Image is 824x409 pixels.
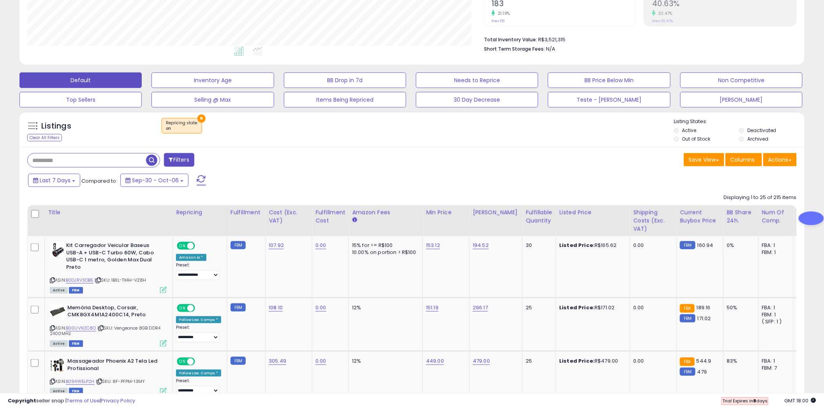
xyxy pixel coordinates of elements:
small: Prev: 151 [491,19,505,23]
a: B094W5LP2H [66,378,95,385]
button: Default [19,72,142,88]
div: Repricing [176,208,224,217]
a: 194.52 [473,242,489,249]
div: ASIN: [50,304,167,346]
div: Preset: [176,263,221,280]
small: Prev: 30.67% [652,19,673,23]
div: 10.00% on portion > R$100 [352,249,417,256]
b: Short Term Storage Fees: [484,46,545,52]
div: 25 [526,358,550,365]
a: 0.00 [315,242,326,249]
b: Memória Desktop, Corsair, CMK8GX4M1A2400C14, Preto [67,304,162,321]
small: FBM [680,241,695,249]
div: FBA: 1 [762,242,787,249]
div: 0.00 [633,358,671,365]
div: Follow Low. Comps * [176,316,221,323]
p: Listing States: [674,118,805,125]
span: 479 [697,368,707,376]
span: Sep-30 - Oct-06 [132,176,179,184]
div: ASIN: [50,358,167,394]
a: 151.19 [426,304,438,312]
div: FBA: 1 [762,358,787,365]
small: FBA [680,358,694,366]
span: | SKU: Vengeance 8GB DDR4 2400MHz [50,325,160,337]
div: seller snap | | [8,397,135,405]
a: 0.00 [315,357,326,365]
span: OFF [194,305,206,311]
button: BB Price Below Min [548,72,670,88]
div: Follow Low. Comps * [176,370,221,377]
a: Terms of Use [67,397,100,404]
button: BB Drop in 7d [284,72,406,88]
a: B0DJRV3DB5 [66,277,93,284]
span: OFF [194,243,206,249]
button: Sep-30 - Oct-06 [120,174,188,187]
span: All listings currently available for purchase on Amazon [50,287,68,294]
small: FBM [680,314,695,323]
div: FBM: 1 [762,311,787,318]
b: Listed Price: [559,242,595,249]
div: 0.00 [633,304,671,311]
b: Listed Price: [559,304,595,311]
a: 0.00 [315,304,326,312]
div: FBA: 1 [762,304,787,311]
li: R$3,521,315 [484,34,791,44]
div: ASIN: [50,242,167,293]
span: FBM [69,287,83,294]
span: All listings currently available for purchase on Amazon [50,340,68,347]
div: Fulfillable Quantity [526,208,553,225]
div: Fulfillment [231,208,262,217]
span: N/A [546,45,555,53]
b: 8 [753,398,756,404]
span: 189.16 [697,304,711,311]
div: R$171.02 [559,304,624,311]
div: Current Buybox Price [680,208,720,225]
h5: Listings [41,121,71,132]
a: Privacy Policy [101,397,135,404]
span: | SKU: 8F-PFPM-13MY [96,378,145,384]
div: 83% [727,358,752,365]
div: 0% [727,242,752,249]
div: 50% [727,304,752,311]
div: Amazon Fees [352,208,419,217]
a: 305.49 [269,357,286,365]
small: FBM [231,303,246,312]
button: Teste - [PERSON_NAME] [548,92,670,108]
img: 41WpgWn1kTL._SL40_.jpg [50,358,65,373]
b: Massageador Phoenix A2 Tela Led Profissional [67,358,162,374]
label: Active [682,127,697,134]
span: 171.02 [697,315,711,322]
div: Preset: [176,378,221,396]
span: Columns [731,156,755,164]
a: B00UVN2C8O [66,325,96,331]
div: 30 [526,242,550,249]
span: 160.94 [697,242,713,249]
div: R$165.62 [559,242,624,249]
small: Amazon Fees. [352,217,357,224]
button: Top Sellers [19,92,142,108]
div: 25 [526,304,550,311]
button: Selling @ Max [151,92,274,108]
img: 41YJ0+EaKsL._SL40_.jpg [50,304,65,320]
button: Columns [725,153,762,166]
div: BB Share 24h. [727,208,755,225]
span: Repricing state : [166,120,198,132]
label: Deactivated [747,127,776,134]
span: Trial Expires in days [722,398,768,404]
div: Title [48,208,169,217]
span: 544.9 [697,357,711,365]
div: Amazon AI * [176,254,206,261]
small: FBM [231,357,246,365]
span: OFF [194,358,206,365]
span: ON [178,358,187,365]
small: 32.47% [656,11,673,16]
div: 0.00 [633,242,671,249]
div: Shipping Costs (Exc. VAT) [633,208,673,233]
button: Filters [164,153,194,167]
div: 15% for <= R$100 [352,242,417,249]
div: Clear All Filters [27,134,62,141]
div: 12% [352,358,417,365]
button: × [197,115,206,123]
div: ( SFP: 1 ) [762,318,787,325]
span: Last 7 Days [40,176,70,184]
